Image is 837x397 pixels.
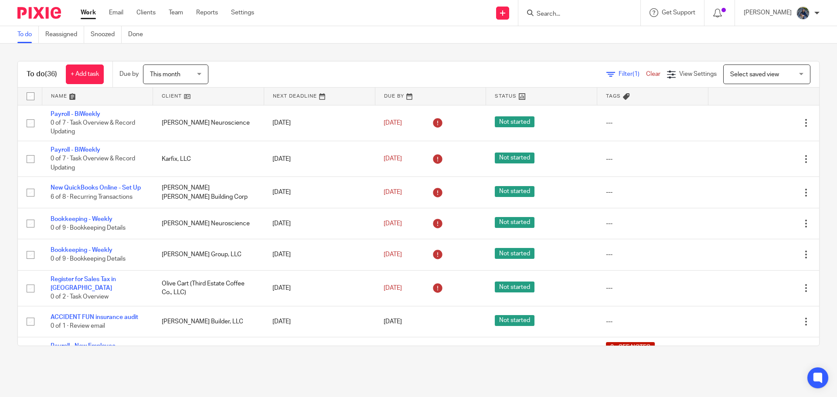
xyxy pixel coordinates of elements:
[606,317,700,326] div: ---
[606,250,700,259] div: ---
[45,26,84,43] a: Reassigned
[51,147,100,153] a: Payroll - BiWeekly
[679,71,717,77] span: View Settings
[91,26,122,43] a: Snoozed
[27,70,57,79] h1: To do
[606,94,621,98] span: Tags
[495,315,534,326] span: Not started
[744,8,792,17] p: [PERSON_NAME]
[231,8,254,17] a: Settings
[51,156,135,171] span: 0 of 7 · Task Overview & Record Updating
[119,70,139,78] p: Due by
[264,141,375,176] td: [DATE]
[51,294,109,300] span: 0 of 2 · Task Overview
[264,239,375,270] td: [DATE]
[264,177,375,208] td: [DATE]
[264,337,375,373] td: [DATE]
[153,306,264,337] td: [PERSON_NAME] Builder, LLC
[495,248,534,259] span: Not started
[606,219,700,228] div: ---
[51,343,116,349] a: Payroll - New Employee
[384,285,402,291] span: [DATE]
[45,71,57,78] span: (36)
[51,247,112,253] a: Bookkeeping - Weekly
[153,141,264,176] td: Karfix, LLC
[796,6,810,20] img: 20210918_184149%20(2).jpg
[264,208,375,239] td: [DATE]
[153,337,264,373] td: Olive Cart (Third Estate Coffee Co., LLC)
[606,188,700,197] div: ---
[730,71,779,78] span: Select saved view
[606,119,700,127] div: ---
[128,26,150,43] a: Done
[495,116,534,127] span: Not started
[384,120,402,126] span: [DATE]
[606,284,700,292] div: ---
[153,239,264,270] td: [PERSON_NAME] Group, LLC
[606,155,700,163] div: ---
[264,306,375,337] td: [DATE]
[51,111,100,117] a: Payroll - BiWeekly
[662,10,695,16] span: Get Support
[384,251,402,258] span: [DATE]
[153,208,264,239] td: [PERSON_NAME] Neuroscience
[495,153,534,163] span: Not started
[495,217,534,228] span: Not started
[619,71,646,77] span: Filter
[17,7,61,19] img: Pixie
[51,314,138,320] a: ACCIDENT FUN insurance audit
[196,8,218,17] a: Reports
[153,177,264,208] td: [PERSON_NAME] [PERSON_NAME] Building Corp
[169,8,183,17] a: Team
[384,319,402,325] span: [DATE]
[51,323,105,329] span: 0 of 1 · Review email
[81,8,96,17] a: Work
[66,64,104,84] a: + Add task
[136,8,156,17] a: Clients
[51,276,116,291] a: Register for Sales Tax in [GEOGRAPHIC_DATA]
[646,71,660,77] a: Clear
[150,71,180,78] span: This month
[153,270,264,306] td: Olive Cart (Third Estate Coffee Co., LLC)
[51,216,112,222] a: Bookkeeping - Weekly
[606,342,655,353] span: 2 - SEE NOTES
[17,26,39,43] a: To do
[384,221,402,227] span: [DATE]
[495,186,534,197] span: Not started
[51,194,133,200] span: 6 of 8 · Recurring Transactions
[51,185,141,191] a: New QuickBooks Online - Set Up
[384,189,402,195] span: [DATE]
[51,120,135,135] span: 0 of 7 · Task Overview & Record Updating
[109,8,123,17] a: Email
[51,256,126,262] span: 0 of 9 · Bookkeeping Details
[264,270,375,306] td: [DATE]
[153,105,264,141] td: [PERSON_NAME] Neuroscience
[264,105,375,141] td: [DATE]
[633,71,640,77] span: (1)
[384,156,402,162] span: [DATE]
[495,282,534,292] span: Not started
[536,10,614,18] input: Search
[51,225,126,231] span: 0 of 9 · Bookkeeping Details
